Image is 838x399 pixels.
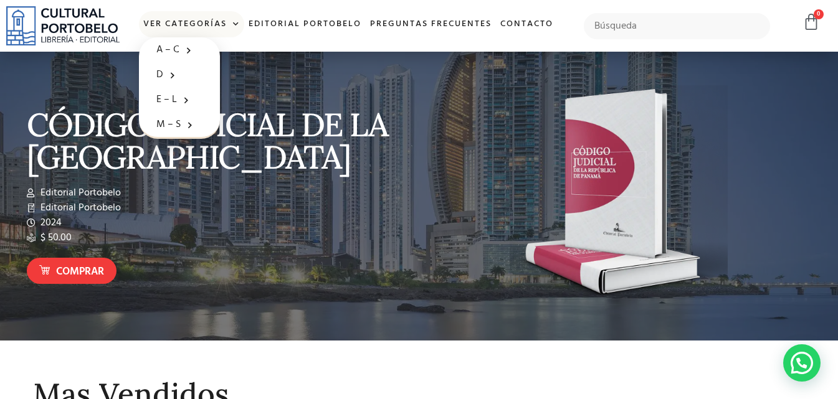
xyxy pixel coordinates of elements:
a: Editorial Portobelo [244,11,366,38]
p: CÓDIGO JUDICIAL DE LA [GEOGRAPHIC_DATA] [27,108,413,173]
input: Búsqueda [584,13,770,39]
a: Preguntas frecuentes [366,11,496,38]
a: A – C [139,37,220,62]
ul: Ver Categorías [139,37,220,139]
a: Comprar [27,258,117,284]
span: $ 50.00 [37,230,72,245]
a: D [139,62,220,87]
span: Comprar [56,264,104,280]
span: 0 [814,9,824,19]
span: Editorial Portobelo [37,200,121,215]
span: Editorial Portobelo [37,185,121,200]
a: Ver Categorías [139,11,244,38]
div: WhatsApp contact [783,344,821,382]
a: E – L [139,87,220,112]
a: Contacto [496,11,558,38]
a: M – S [139,112,220,137]
a: 0 [802,13,820,31]
span: 2024 [37,215,62,230]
